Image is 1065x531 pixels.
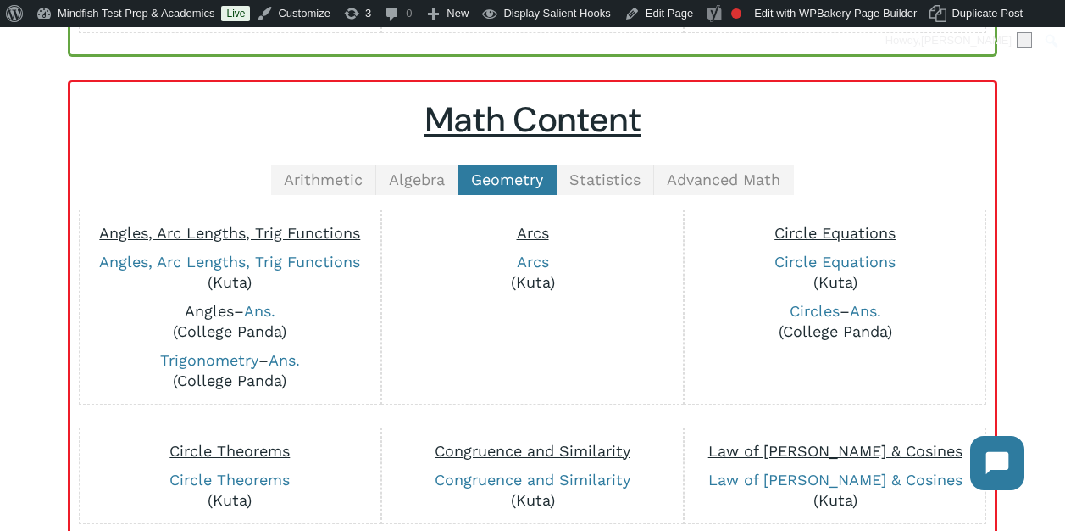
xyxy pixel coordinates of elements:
a: Circle Theorems [169,471,290,489]
a: Law of [PERSON_NAME] & Cosines [708,471,962,489]
div: Focus keyphrase not set [731,8,741,19]
span: Circle Equations [774,224,896,242]
a: Algebra [376,165,458,195]
a: Trigonometry [160,351,258,369]
p: – (College Panda) [88,301,372,342]
a: Arithmetic [271,165,376,195]
a: Geometry [458,165,557,195]
a: Ans. [244,302,275,320]
span: Algebra [389,170,445,188]
a: Live [221,6,250,21]
a: Ans. [850,302,881,320]
p: (Kuta) [391,470,674,511]
p: – (College Panda) [88,350,372,391]
a: Statistics [557,165,654,195]
span: Arithmetic [284,170,363,188]
span: Geometry [471,170,543,188]
iframe: Chatbot [953,419,1041,507]
a: Congruence and Similarity [435,471,630,489]
span: Angles, Arc Lengths, Trig Functions [99,224,360,242]
p: (Kuta) [693,252,977,293]
span: Advanced Math [667,170,780,188]
p: (Kuta) [88,252,372,293]
p: – (College Panda) [693,301,977,342]
p: (Kuta) [88,470,372,511]
span: [PERSON_NAME] [921,34,1012,47]
a: Advanced Math [654,165,794,195]
p: (Kuta) [693,470,977,511]
a: Circles [790,302,840,320]
span: Arcs [517,224,549,242]
u: Math Content [424,98,641,143]
span: Circle Theorems [169,442,290,460]
p: (Kuta) [391,252,674,293]
a: Angles, Arc Lengths, Trig Functions [99,253,360,271]
a: Ans. [269,351,300,369]
span: Statistics [569,170,641,188]
span: Law of [PERSON_NAME] & Cosines [708,442,962,460]
a: Angles [185,302,234,320]
a: Arcs [517,253,549,271]
a: Circle Equations [774,253,896,271]
a: Howdy, [879,27,1039,54]
span: Congruence and Similarity [435,442,630,460]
